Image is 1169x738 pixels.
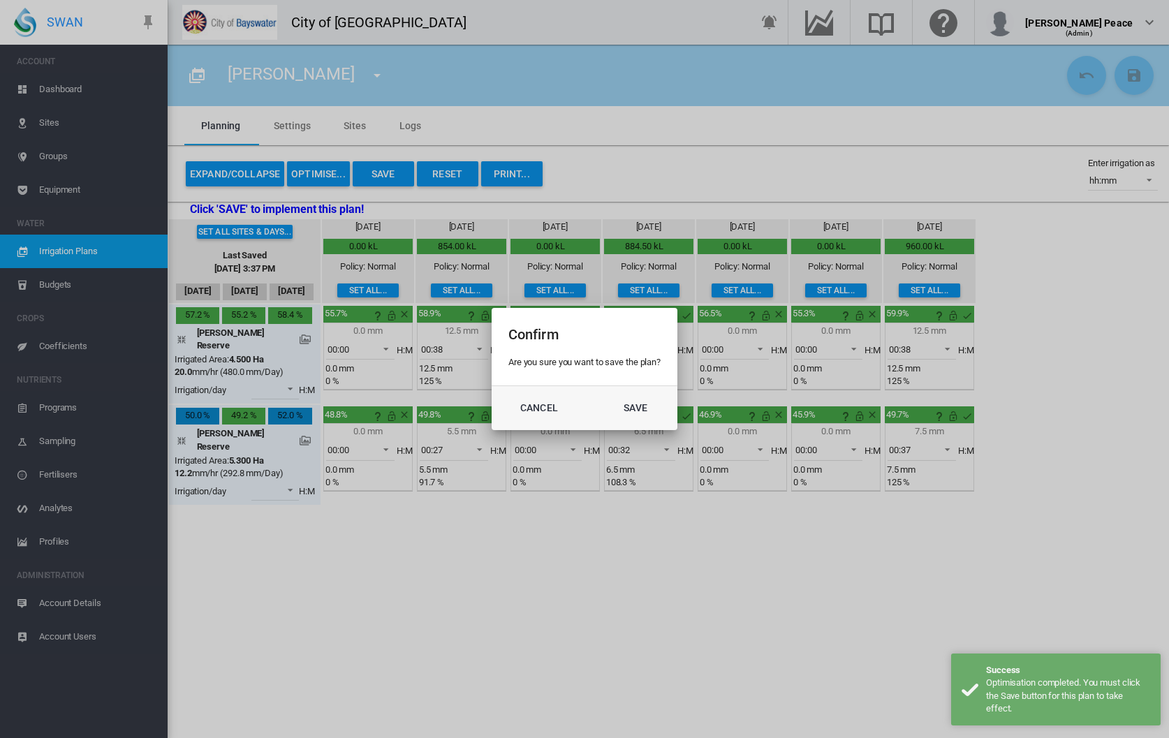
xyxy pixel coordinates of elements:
md-dialog: Confirm [492,308,677,430]
button: Cancel [508,395,570,420]
div: Success [986,664,1150,677]
div: Are you sure you want to save the plan? [508,356,661,369]
div: Success Optimisation completed. You must click the Save button for this plan to take effect. [951,654,1161,725]
button: Save [605,395,666,420]
div: Optimisation completed. You must click the Save button for this plan to take effect. [986,677,1150,715]
h2: Confirm [508,325,661,344]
